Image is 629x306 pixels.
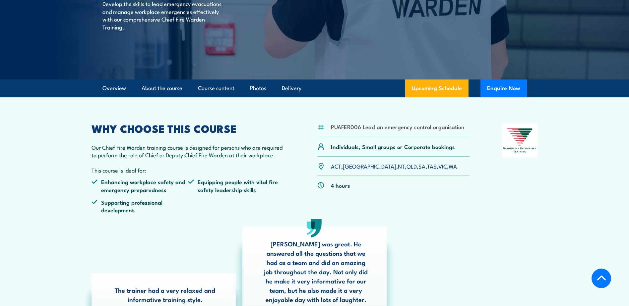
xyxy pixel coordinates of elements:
li: Supporting professional development. [92,198,188,214]
a: WA [449,162,457,170]
a: ACT [331,162,341,170]
li: PUAFER006 Lead an emergency control organisation [331,123,464,130]
a: TAS [427,162,437,170]
a: Photos [250,79,266,97]
a: QLD [407,162,417,170]
a: SA [418,162,425,170]
a: NT [398,162,405,170]
a: Upcoming Schedule [405,79,469,97]
a: Delivery [282,79,301,97]
a: About the course [142,79,182,97]
button: Enquire Now [480,79,527,97]
p: The trainer had a very relaxed and informative training style. [111,285,219,304]
li: Enhancing workplace safety and emergency preparedness [92,178,188,193]
h2: WHY CHOOSE THIS COURSE [92,124,285,133]
p: , , , , , , , [331,162,457,170]
p: 4 hours [331,181,350,189]
p: Our Chief Fire Warden training course is designed for persons who are required to perform the rol... [92,143,285,159]
p: This course is ideal for: [92,166,285,174]
p: [PERSON_NAME] was great. He answered all the questions that we had as a team and did an amazing j... [262,239,370,304]
p: Individuals, Small groups or Corporate bookings [331,143,455,150]
a: VIC [438,162,447,170]
img: Nationally Recognised Training logo. [502,124,538,157]
a: Overview [102,79,126,97]
a: [GEOGRAPHIC_DATA] [343,162,396,170]
li: Equipping people with vital fire safety leadership skills [188,178,285,193]
a: Course content [198,79,234,97]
